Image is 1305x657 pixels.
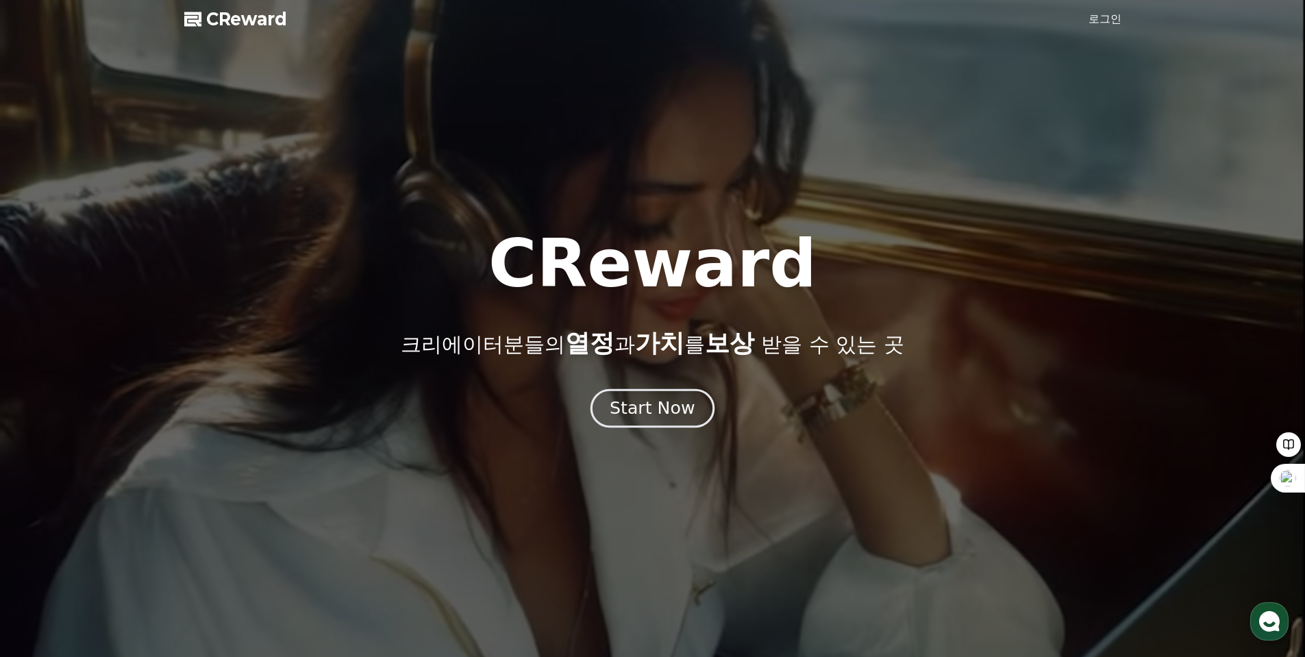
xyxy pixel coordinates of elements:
span: 대화 [125,456,142,467]
span: 보상 [705,329,754,357]
span: 설정 [212,455,228,466]
a: 대화 [90,434,177,469]
a: 홈 [4,434,90,469]
div: Start Now [610,397,695,420]
p: 크리에이터분들의 과 를 받을 수 있는 곳 [401,330,904,357]
span: 홈 [43,455,51,466]
button: Start Now [591,388,714,427]
h1: CReward [488,231,817,297]
a: 로그인 [1089,11,1121,27]
a: Start Now [593,404,712,417]
a: 설정 [177,434,263,469]
span: CReward [206,8,287,30]
span: 가치 [635,329,684,357]
span: 열정 [565,329,614,357]
a: CReward [184,8,287,30]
